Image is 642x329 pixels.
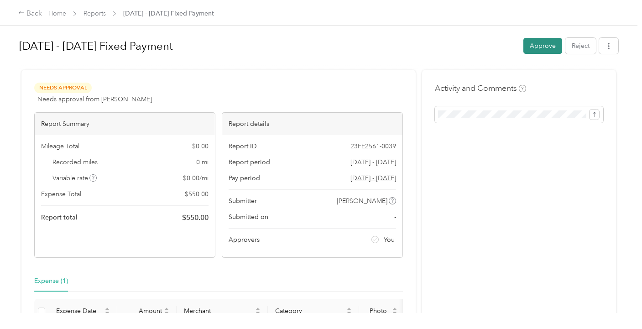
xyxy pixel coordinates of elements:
[229,235,260,245] span: Approvers
[49,299,117,324] th: Expense Date
[123,9,214,18] span: [DATE] - [DATE] Fixed Payment
[84,10,106,17] a: Reports
[350,141,396,151] span: 23FE2561-0039
[56,307,103,315] span: Expense Date
[229,157,270,167] span: Report period
[435,83,526,94] h4: Activity and Comments
[41,141,79,151] span: Mileage Total
[229,212,268,222] span: Submitted on
[34,83,92,93] span: Needs Approval
[182,212,209,223] span: $ 550.00
[183,173,209,183] span: $ 0.00 / mi
[37,94,152,104] span: Needs approval from [PERSON_NAME]
[222,113,402,135] div: Report details
[184,307,253,315] span: Merchant
[192,141,209,151] span: $ 0.00
[392,306,397,312] span: caret-up
[565,38,596,54] button: Reject
[185,189,209,199] span: $ 550.00
[177,299,268,324] th: Merchant
[268,299,359,324] th: Category
[196,157,209,167] span: 0 mi
[384,235,395,245] span: You
[229,196,257,206] span: Submitter
[394,212,396,222] span: -
[523,38,562,54] button: Approve
[104,306,110,312] span: caret-up
[350,173,396,183] span: Go to pay period
[229,173,260,183] span: Pay period
[164,306,169,312] span: caret-up
[52,173,97,183] span: Variable rate
[275,307,344,315] span: Category
[125,307,162,315] span: Amount
[34,276,68,286] div: Expense (1)
[35,113,215,135] div: Report Summary
[359,299,405,324] th: Photo
[41,189,81,199] span: Expense Total
[366,307,390,315] span: Photo
[255,306,261,312] span: caret-up
[164,310,169,316] span: caret-down
[392,310,397,316] span: caret-down
[41,213,78,222] span: Report total
[229,141,257,151] span: Report ID
[104,310,110,316] span: caret-down
[18,8,42,19] div: Back
[255,310,261,316] span: caret-down
[350,157,396,167] span: [DATE] - [DATE]
[117,299,177,324] th: Amount
[52,157,98,167] span: Recorded miles
[346,310,352,316] span: caret-down
[48,10,66,17] a: Home
[337,196,387,206] span: [PERSON_NAME]
[346,306,352,312] span: caret-up
[19,35,517,57] h1: Oct 1 - 31, 2025 Fixed Payment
